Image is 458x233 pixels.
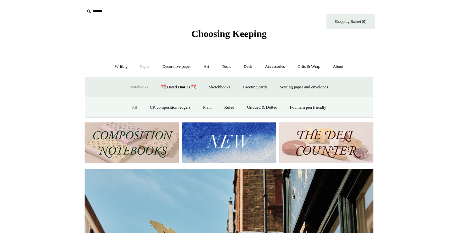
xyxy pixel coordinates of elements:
[237,79,273,96] a: Greeting cards
[198,58,215,75] a: Art
[292,58,326,75] a: Gifts & Wrap
[279,122,373,163] img: The Deli Counter
[216,58,237,75] a: Tools
[327,58,349,75] a: About
[191,28,267,39] span: Choosing Keeping
[124,79,154,96] a: Notebooks
[218,99,240,116] a: Ruled
[191,33,267,38] a: Choosing Keeping
[274,79,334,96] a: Writing paper and envelopes
[134,58,156,75] a: Paper
[259,58,291,75] a: Accessories
[326,14,375,29] a: Shopping Basket (0)
[284,99,332,116] a: Fountain pen friendly
[241,99,283,116] a: Gridded & Dotted
[203,79,236,96] a: Sketchbooks
[85,122,179,163] img: 202302 Composition ledgers.jpg__PID:69722ee6-fa44-49dd-a067-31375e5d54ec
[126,99,143,116] a: All
[155,79,202,96] a: 📆 Dated Diaries 📆
[144,99,196,116] a: CK composition ledgers
[238,58,258,75] a: Desk
[109,58,133,75] a: Writing
[182,122,276,163] img: New.jpg__PID:f73bdf93-380a-4a35-bcfe-7823039498e1
[157,58,197,75] a: Decorative paper
[197,99,217,116] a: Plain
